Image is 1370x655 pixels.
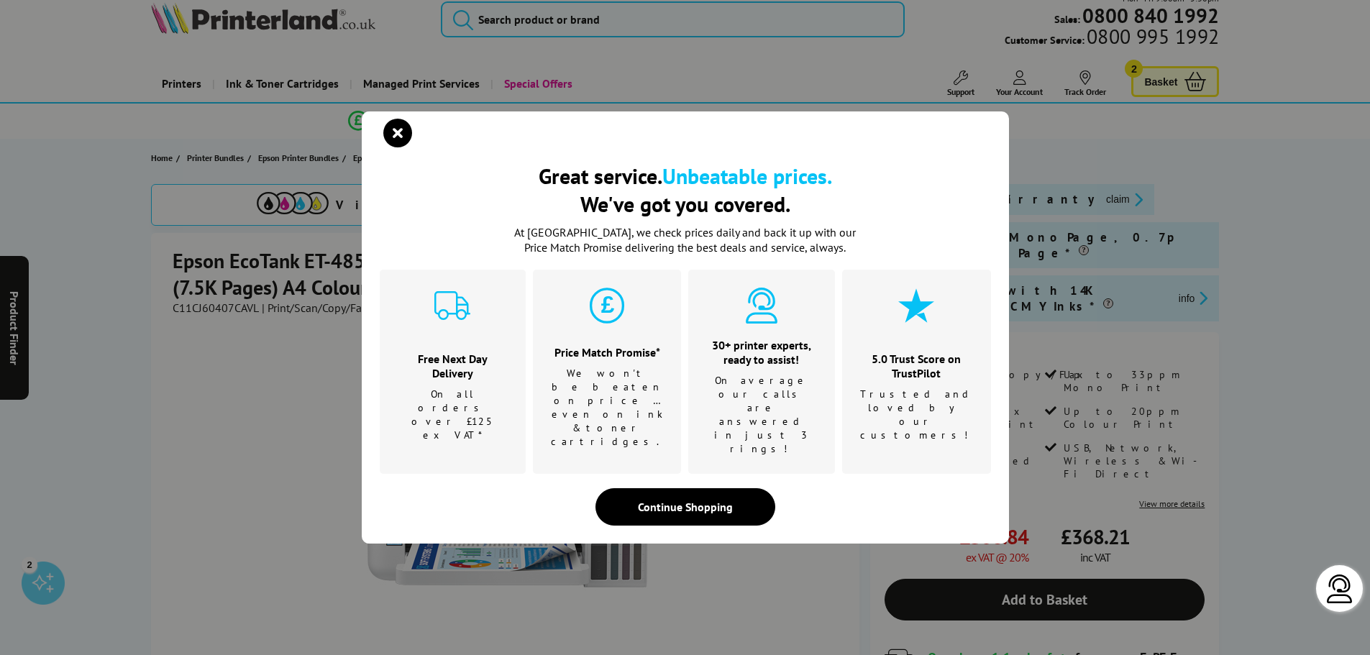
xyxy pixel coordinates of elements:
[387,122,408,144] button: close modal
[434,288,470,324] img: delivery-cyan.svg
[595,488,775,526] div: Continue Shopping
[662,162,832,190] b: Unbeatable prices.
[589,288,625,324] img: price-promise-cyan.svg
[551,345,663,359] h3: Price Match Promise*
[706,338,817,367] h3: 30+ printer experts, ready to assist!
[398,388,508,442] p: On all orders over £125 ex VAT*
[380,162,991,218] h2: Great service. We've got you covered.
[506,225,865,255] p: At [GEOGRAPHIC_DATA], we check prices daily and back it up with our Price Match Promise deliverin...
[744,288,780,324] img: expert-cyan.svg
[860,388,973,442] p: Trusted and loved by our customers!
[898,288,934,324] img: star-cyan.svg
[1325,574,1354,603] img: user-headset-light.svg
[706,374,817,456] p: On average our calls are answered in just 3 rings!
[551,367,663,449] p: We won't be beaten on price …even on ink & toner cartridges.
[398,352,508,380] h3: Free Next Day Delivery
[860,352,973,380] h3: 5.0 Trust Score on TrustPilot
